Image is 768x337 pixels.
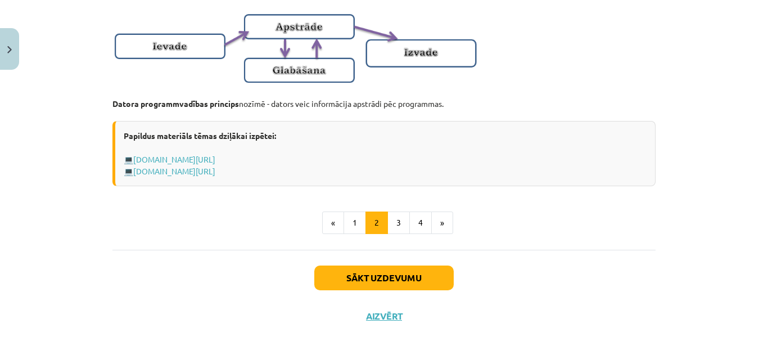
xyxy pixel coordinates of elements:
[314,266,454,290] button: Sākt uzdevumu
[387,212,410,234] button: 3
[365,212,388,234] button: 2
[133,166,215,176] a: [DOMAIN_NAME][URL]
[7,46,12,53] img: icon-close-lesson-0947bae3869378f0d4975bcd49f059093ad1ed9edebbc8119c70593378902aed.svg
[112,121,656,186] div: 💻 💻
[133,154,215,164] a: [DOMAIN_NAME][URL]
[409,212,432,234] button: 4
[112,212,656,234] nav: Page navigation example
[363,311,405,322] button: Aizvērt
[344,212,366,234] button: 1
[112,98,239,109] strong: Datora programmvadības princips
[431,212,453,234] button: »
[112,98,656,110] p: nozīmē - dators veic informācija apstrādi pēc programmas.
[124,131,276,141] strong: Papildus materiāls tēmas dziļākai izpētei:
[322,212,344,234] button: «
